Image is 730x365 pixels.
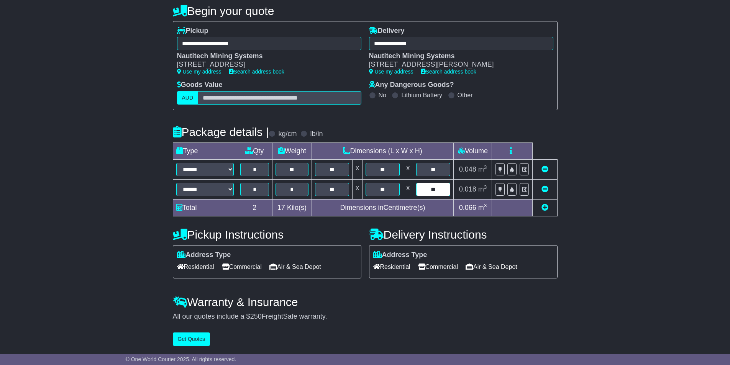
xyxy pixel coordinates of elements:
a: Use my address [369,69,413,75]
td: x [352,159,362,179]
button: Get Quotes [173,332,210,346]
td: x [352,179,362,199]
span: 0.066 [459,204,476,211]
label: lb/in [310,130,323,138]
h4: Begin your quote [173,5,558,17]
span: 0.018 [459,185,476,193]
a: Remove this item [541,165,548,173]
td: Total [173,199,237,216]
sup: 3 [484,164,487,170]
span: m [478,165,487,173]
span: Air & Sea Depot [466,261,517,273]
h4: Package details | [173,126,269,138]
td: Dimensions in Centimetre(s) [312,199,454,216]
span: © One World Courier 2025. All rights reserved. [126,356,236,362]
td: 2 [237,199,272,216]
td: x [403,159,413,179]
span: Air & Sea Depot [269,261,321,273]
span: 0.048 [459,165,476,173]
label: Any Dangerous Goods? [369,81,454,89]
span: Residential [373,261,410,273]
sup: 3 [484,184,487,190]
td: x [403,179,413,199]
label: Goods Value [177,81,223,89]
td: Kilo(s) [272,199,312,216]
span: m [478,204,487,211]
label: AUD [177,91,198,105]
div: Nautitech Mining Systems [369,52,546,61]
span: 250 [250,313,262,320]
span: 17 [277,204,285,211]
h4: Pickup Instructions [173,228,361,241]
a: Use my address [177,69,221,75]
span: m [478,185,487,193]
td: Qty [237,142,272,159]
td: Volume [454,142,492,159]
span: Residential [177,261,214,273]
div: [STREET_ADDRESS] [177,61,354,69]
td: Type [173,142,237,159]
label: Lithium Battery [401,92,442,99]
td: Dimensions (L x W x H) [312,142,454,159]
a: Search address book [421,69,476,75]
span: Commercial [222,261,262,273]
div: [STREET_ADDRESS][PERSON_NAME] [369,61,546,69]
label: Pickup [177,27,208,35]
td: Weight [272,142,312,159]
label: kg/cm [278,130,297,138]
span: Commercial [418,261,458,273]
sup: 3 [484,203,487,208]
label: Delivery [369,27,405,35]
label: Other [458,92,473,99]
a: Remove this item [541,185,548,193]
div: Nautitech Mining Systems [177,52,354,61]
a: Add new item [541,204,548,211]
div: All our quotes include a $ FreightSafe warranty. [173,313,558,321]
label: No [379,92,386,99]
label: Address Type [177,251,231,259]
h4: Delivery Instructions [369,228,558,241]
h4: Warranty & Insurance [173,296,558,308]
label: Address Type [373,251,427,259]
a: Search address book [229,69,284,75]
